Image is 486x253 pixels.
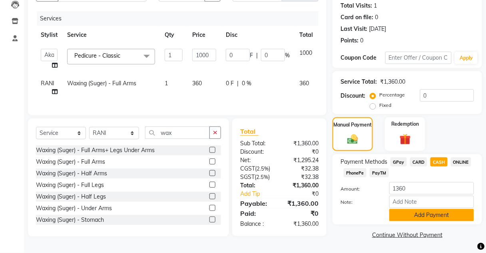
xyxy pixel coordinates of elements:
[250,51,253,60] span: F
[279,181,325,190] div: ₹1,360.00
[389,182,474,195] input: Amount
[234,220,279,228] div: Balance :
[192,80,202,87] span: 360
[299,49,312,56] span: 1000
[240,165,255,172] span: CGST
[318,26,344,44] th: Action
[145,127,210,139] input: Search or Scan
[120,52,124,59] a: x
[165,80,168,87] span: 1
[360,36,363,45] div: 0
[36,181,104,189] div: Waxing (Suger) - Full Legs
[256,174,268,180] span: 2.5%
[341,158,387,166] span: Payment Methods
[279,139,325,148] div: ₹1,360.00
[74,52,120,59] span: Pedicure - Classic
[341,36,359,45] div: Points:
[160,26,187,44] th: Qty
[67,80,136,87] span: Waxing (Suger) - Full Arms
[370,168,389,177] span: PayTM
[285,51,290,60] span: %
[279,165,325,173] div: ₹32.38
[221,26,295,44] th: Disc
[389,209,474,221] button: Add Payment
[341,13,373,22] div: Card on file:
[36,146,155,155] div: Waxing (Suger) - Full Arms+ Legs Under Arms
[334,231,480,239] a: Continue Without Payment
[279,199,325,208] div: ₹1,360.00
[234,173,279,181] div: ( )
[36,158,105,166] div: Waxing (Suger) - Full Arms
[279,220,325,228] div: ₹1,360.00
[396,133,414,147] img: _gift.svg
[287,190,325,198] div: ₹0
[299,80,309,87] span: 360
[410,157,427,167] span: CARD
[335,199,383,206] label: Note:
[344,133,361,145] img: _cash.svg
[234,199,279,208] div: Payable:
[344,168,366,177] span: PhonePe
[234,190,287,198] a: Add Tip
[335,185,383,193] label: Amount:
[234,209,279,218] div: Paid:
[36,193,106,201] div: Waxing (Suger) - Half Legs
[295,26,318,44] th: Total
[36,216,104,224] div: Waxing (Suger) - Stomach
[234,156,279,165] div: Net:
[226,79,234,88] span: 0 F
[279,173,325,181] div: ₹32.38
[279,156,325,165] div: ₹1,295.24
[257,165,269,172] span: 2.5%
[240,173,255,181] span: SGST
[391,120,419,128] label: Redemption
[374,2,377,10] div: 1
[379,102,391,109] label: Fixed
[187,26,221,44] th: Price
[62,26,160,44] th: Service
[242,79,251,88] span: 0 %
[455,52,478,64] button: Apply
[389,196,474,208] input: Add Note
[341,2,372,10] div: Total Visits:
[379,91,405,98] label: Percentage
[234,148,279,156] div: Discount:
[451,157,472,167] span: ONLINE
[41,80,54,87] span: RANI
[36,169,107,178] div: Waxing (Suger) - Half Arms
[256,51,258,60] span: |
[36,26,62,44] th: Stylist
[369,25,386,33] div: [DATE]
[234,181,279,190] div: Total:
[37,11,325,26] div: Services
[234,165,279,173] div: ( )
[36,204,112,213] div: Waxing (Suger) - Under Arms
[341,25,367,33] div: Last Visit:
[334,121,372,129] label: Manual Payment
[385,52,452,64] input: Enter Offer / Coupon Code
[279,209,325,218] div: ₹0
[341,78,377,86] div: Service Total:
[390,157,407,167] span: GPay
[234,139,279,148] div: Sub Total:
[240,127,259,136] span: Total
[380,78,405,86] div: ₹1,360.00
[341,54,385,62] div: Coupon Code
[279,148,325,156] div: ₹0
[341,92,365,100] div: Discount:
[375,13,378,22] div: 0
[237,79,239,88] span: |
[430,157,448,167] span: CASH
